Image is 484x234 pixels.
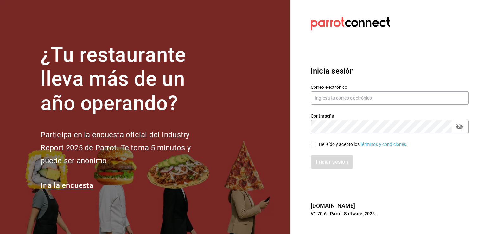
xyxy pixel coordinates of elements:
div: He leído y acepto los [319,141,408,148]
a: Términos y condiciones. [360,142,408,147]
h2: Participa en la encuesta oficial del Industry Report 2025 de Parrot. Te toma 5 minutos y puede se... [41,128,212,167]
input: Ingresa tu correo electrónico [311,91,469,105]
p: V1.70.6 - Parrot Software, 2025. [311,211,469,217]
h1: ¿Tu restaurante lleva más de un año operando? [41,43,212,116]
a: [DOMAIN_NAME] [311,202,355,209]
label: Contraseña [311,114,469,118]
h3: Inicia sesión [311,65,469,77]
a: Ir a la encuesta [41,181,93,190]
label: Correo electrónico [311,85,469,89]
button: passwordField [454,121,465,132]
